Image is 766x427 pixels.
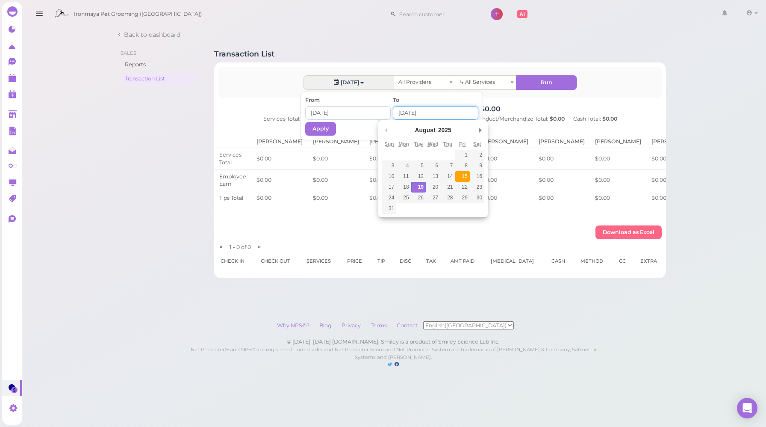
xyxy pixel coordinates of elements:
[470,160,484,171] button: 9
[470,171,484,182] button: 16
[455,150,470,160] button: 1
[305,96,320,104] label: From
[337,322,365,329] a: Privacy
[411,193,426,203] button: 26
[392,322,423,329] a: Contact
[470,193,484,203] button: 30
[396,7,479,21] input: Search customer
[398,141,409,147] abbr: Monday
[315,322,336,329] a: Blog
[121,59,197,71] a: Reports
[646,191,703,205] td: $0.00
[590,191,646,205] td: $0.00
[426,193,440,203] button: 27
[366,322,391,329] a: Terms
[590,148,646,169] td: $0.00
[646,136,703,148] th: [PERSON_NAME]
[477,191,533,205] td: $0.00
[470,150,484,160] button: 2
[121,50,197,56] li: Sales
[182,338,605,346] div: © [DATE]–[DATE] [DOMAIN_NAME], Smiley is a product of Smiley Science Lab Inc.
[533,169,590,191] td: $0.00
[470,182,484,193] button: 23
[214,50,274,58] h1: Transaction List
[413,124,436,136] div: August
[574,251,613,271] th: Method
[437,124,453,136] div: 2025
[305,122,336,136] button: Apply
[440,160,455,171] button: 7
[116,30,180,39] a: Back to dashboard
[382,193,396,203] button: 24
[459,141,465,147] abbr: Friday
[455,160,470,171] button: 8
[364,148,421,169] td: $0.00
[236,244,241,250] span: 0
[74,2,202,26] span: Ironmaya Pet Grooming ([GEOGRAPHIC_DATA])
[533,136,590,148] th: [PERSON_NAME]
[455,182,470,193] button: 22
[371,251,393,271] th: Tip
[473,141,481,147] abbr: Saturday
[477,169,533,191] td: $0.00
[251,169,308,191] td: $0.00
[460,79,495,85] span: ↳ All Services
[214,148,251,169] td: Services Total
[455,193,470,203] button: 29
[426,182,440,193] button: 20
[411,171,426,182] button: 12
[550,116,565,122] b: $0.00
[472,115,569,123] div: Product/Merchandize Total:
[646,169,703,191] td: $0.00
[396,182,411,193] button: 18
[516,76,577,89] button: Run
[300,251,341,271] th: Services
[414,141,423,147] abbr: Tuesday
[440,193,455,203] button: 28
[440,182,455,193] button: 21
[613,251,634,271] th: CC
[254,251,301,271] th: Check out
[241,244,246,250] span: of
[393,96,399,104] label: To
[476,124,484,136] button: Next Month
[214,105,666,113] h4: Money Earned(include tips): $0.00
[411,182,426,193] button: 19
[533,191,590,205] td: $0.00
[308,191,364,205] td: $0.00
[646,148,703,169] td: $0.00
[304,76,394,89] button: [DATE]
[382,171,396,182] button: 10
[230,244,233,250] span: 1
[251,136,308,148] th: [PERSON_NAME]
[251,191,308,205] td: $0.00
[602,116,617,122] b: $0.00
[364,169,421,191] td: $0.00
[233,244,235,250] span: -
[308,169,364,191] td: $0.00
[251,148,308,169] td: $0.00
[443,141,452,147] abbr: Thursday
[273,322,314,329] a: Why NPS®?
[484,251,545,271] th: [MEDICAL_DATA]
[426,160,440,171] button: 6
[382,203,396,214] button: 31
[477,136,533,148] th: [PERSON_NAME]
[455,171,470,182] button: 15
[396,171,411,182] button: 11
[634,251,666,271] th: Extra
[595,225,662,239] button: Download as Excel
[569,115,622,123] div: Cash Total:
[308,148,364,169] td: $0.00
[393,251,420,271] th: Disc
[247,244,251,250] span: 0
[308,136,364,148] th: [PERSON_NAME]
[590,136,646,148] th: [PERSON_NAME]
[440,171,455,182] button: 14
[259,115,321,123] div: Services Total:
[364,136,421,148] th: [PERSON_NAME]
[444,251,484,271] th: Amt Paid
[420,251,445,271] th: Tax
[364,191,421,205] td: $0.00
[214,191,251,205] td: Tips Total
